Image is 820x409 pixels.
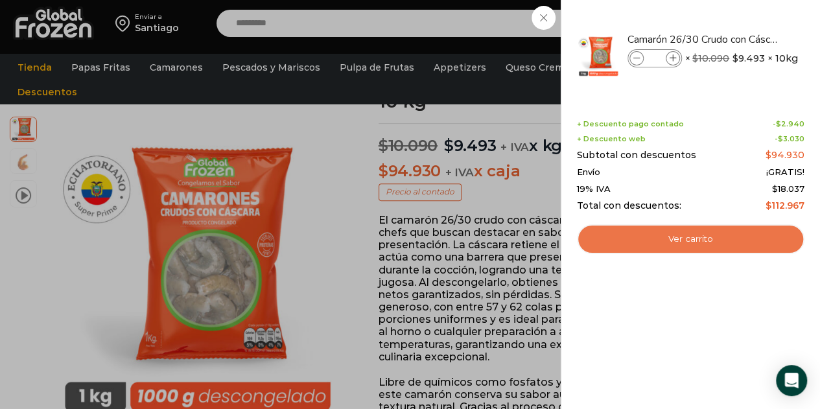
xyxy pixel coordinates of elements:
span: - [775,135,804,143]
bdi: 3.030 [778,134,804,143]
span: $ [778,134,783,143]
span: 18.037 [772,183,804,194]
span: Subtotal con descuentos [577,150,696,161]
bdi: 94.930 [766,149,804,161]
a: Camarón 26/30 Crudo con Cáscara - Super Prime - Caja 10 kg [627,32,782,47]
input: Product quantity [645,51,664,65]
bdi: 9.493 [732,52,765,65]
span: $ [766,149,771,161]
span: + Descuento pago contado [577,120,684,128]
span: Envío [577,167,600,178]
bdi: 10.090 [692,53,729,64]
bdi: 2.940 [776,119,804,128]
span: × × 10kg [685,49,798,67]
span: - [773,120,804,128]
span: $ [692,53,698,64]
span: $ [772,183,778,194]
span: 19% IVA [577,184,611,194]
bdi: 112.967 [766,200,804,211]
a: Ver carrito [577,224,804,254]
span: Total con descuentos: [577,200,681,211]
span: $ [766,200,771,211]
span: ¡GRATIS! [766,167,804,178]
div: Open Intercom Messenger [776,365,807,396]
span: $ [776,119,781,128]
span: $ [732,52,738,65]
span: + Descuento web [577,135,646,143]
